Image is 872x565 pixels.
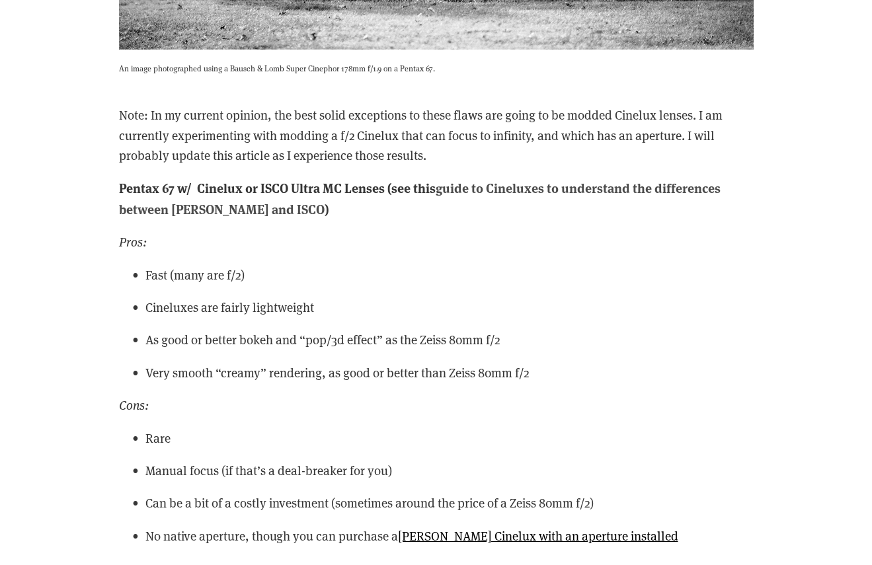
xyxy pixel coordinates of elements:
[119,178,723,217] strong: guide to Cineluxes to understand the differences between [PERSON_NAME] and ISCO
[145,428,754,448] p: Rare
[145,363,754,383] p: Very smooth “creamy” rendering, as good or better than Zeiss 80mm f/2
[119,105,754,165] p: Note: In my current opinion, the best solid exceptions to these flaws are going to be modded Cine...
[145,265,754,285] p: Fast (many are f/2)
[119,178,436,196] strong: Pentax 67 w/ Cinelux or ISCO Ultra MC Lenses (see this
[119,180,723,217] a: guide to Cineluxes to understand the differences between [PERSON_NAME] and ISCO
[325,200,329,217] strong: )
[145,330,754,350] p: As good or better bokeh and “pop/3d effect” as the Zeiss 80mm f/2
[145,526,754,546] p: No native aperture, though you can purchase a
[398,527,678,544] a: [PERSON_NAME] Cinelux with an aperture installed
[119,396,149,413] em: Cons:
[145,297,754,317] p: Cineluxes are fairly lightweight
[145,493,754,513] p: Can be a bit of a costly investment (sometimes around the price of a Zeiss 80mm f/2)
[145,461,754,480] p: Manual focus (if that’s a deal-breaker for you)
[119,61,754,75] p: An image photographed using a Bausch & Lomb Super Cinephor 178mm f/1.9 on a Pentax 67.
[119,233,147,250] em: Pros:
